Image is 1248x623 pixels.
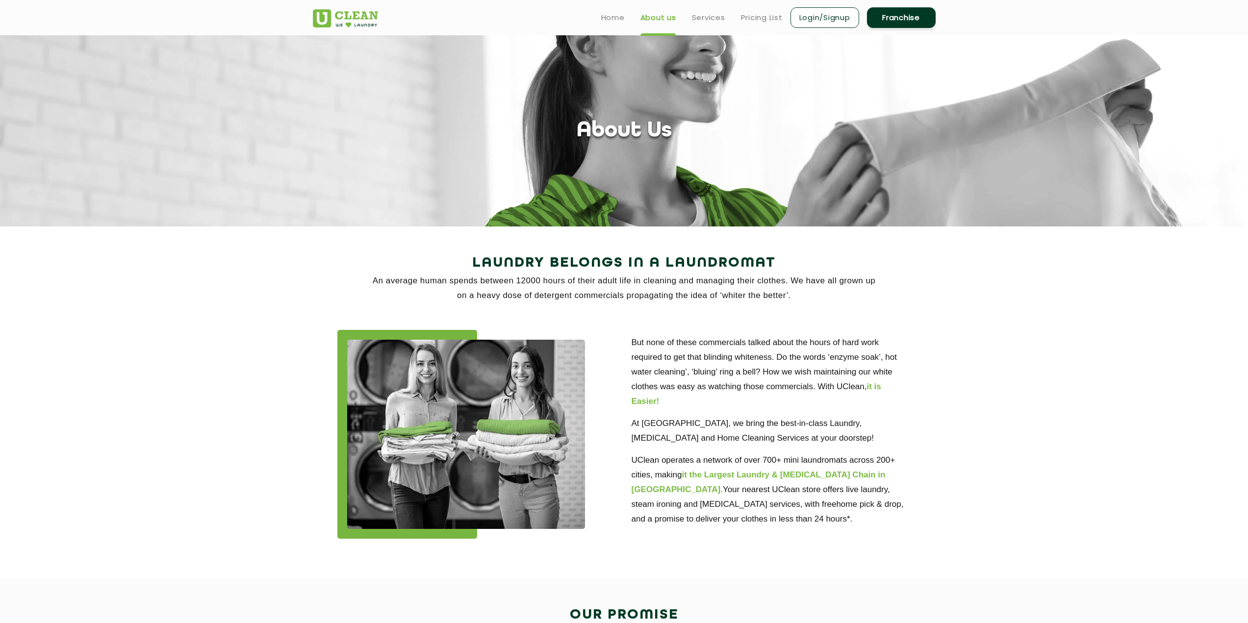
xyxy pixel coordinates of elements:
[313,251,936,275] h2: Laundry Belongs in a Laundromat
[347,340,585,529] img: about_img_11zon.webp
[790,7,859,28] a: Login/Signup
[313,9,378,27] img: UClean Laundry and Dry Cleaning
[632,470,886,494] b: it the Largest Laundry & [MEDICAL_DATA] Chain in [GEOGRAPHIC_DATA].
[692,12,725,24] a: Services
[632,382,881,406] b: it is Easier!
[640,12,676,24] a: About us
[601,12,625,24] a: Home
[632,335,911,409] p: But none of these commercials talked about the hours of hard work required to get that blinding w...
[577,119,672,144] h1: About Us
[632,453,911,526] p: UClean operates a network of over 700+ mini laundromats across 200+ cities, making Your nearest U...
[741,12,783,24] a: Pricing List
[632,416,911,446] p: At [GEOGRAPHIC_DATA], we bring the best-in-class Laundry, [MEDICAL_DATA] and Home Cleaning Servic...
[313,274,936,303] p: An average human spends between 12000 hours of their adult life in cleaning and managing their cl...
[867,7,936,28] a: Franchise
